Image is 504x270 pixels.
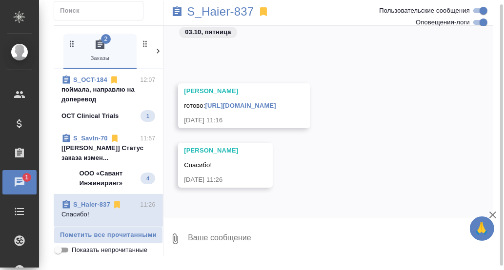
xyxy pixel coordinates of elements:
[184,116,276,125] div: [DATE] 11:16
[54,69,163,128] div: S_OCT-18412:07поймала, направлю на допереводOCT Clinical Trials1
[470,216,494,241] button: 🙏
[19,173,34,182] span: 1
[54,194,163,251] div: S_Haier-83711:26Спасибо!Хайер Электрикал Эпплаенсиз Рус
[2,170,37,194] a: 1
[141,111,155,121] span: 1
[141,75,156,85] p: 12:07
[141,134,156,143] p: 11:57
[187,7,254,17] a: S_Haier-837
[141,200,156,210] p: 11:26
[184,175,238,185] div: [DATE] 11:26
[141,39,206,63] span: Спецификации
[184,86,276,96] div: [PERSON_NAME]
[59,230,158,241] span: Пометить все прочитанными
[61,111,119,121] p: OCT Clinical Trials
[67,39,77,48] svg: Зажми и перетащи, чтобы поменять порядок вкладок
[73,135,108,142] a: S_SavIn-70
[73,76,107,83] a: S_OCT-184
[141,174,155,183] span: 4
[60,4,143,18] input: Поиск
[61,169,141,188] p: ООО «Савант Инжиниринг»
[101,34,111,44] span: 2
[185,27,231,37] p: 03.10, пятница
[61,85,155,104] p: поймала, направлю на доперевод
[54,227,163,244] button: Пометить все прочитанными
[184,146,238,155] div: [PERSON_NAME]
[61,210,155,219] p: Спасибо!
[205,102,276,109] a: [URL][DOMAIN_NAME]
[112,200,122,210] svg: Отписаться
[72,245,147,255] span: Показать непрочитанные
[67,39,133,63] span: Заказы
[379,6,470,16] span: Пользовательские сообщения
[474,218,490,239] span: 🙏
[109,75,119,85] svg: Отписаться
[61,225,155,245] p: Хайер Электрикал Эпплаенсиз Рус
[61,143,155,163] p: [[PERSON_NAME]] Статус заказа измен...
[54,128,163,194] div: S_SavIn-7011:57[[PERSON_NAME]] Статус заказа измен...ООО «Савант Инжиниринг»4
[141,39,150,48] svg: Зажми и перетащи, чтобы поменять порядок вкладок
[184,102,276,109] span: готово:
[73,201,110,208] a: S_Haier-837
[110,134,120,143] svg: Отписаться
[184,161,212,169] span: Спасибо!
[416,18,470,27] span: Оповещения-логи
